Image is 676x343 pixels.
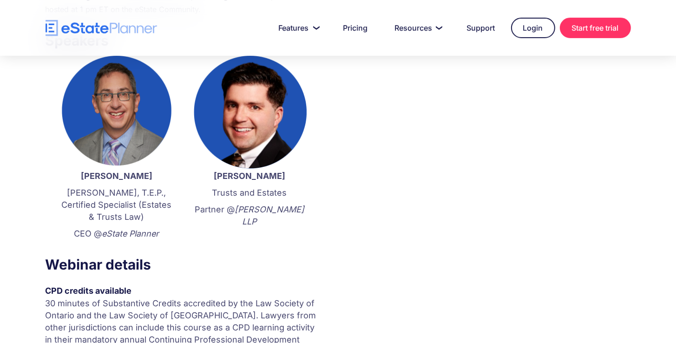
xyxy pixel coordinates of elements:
em: [PERSON_NAME] LLP [235,204,304,226]
p: [PERSON_NAME], T.E.P., Certified Specialist (Estates & Trusts Law) [59,187,174,223]
p: Trusts and Estates [192,187,307,199]
p: Partner @ [192,204,307,228]
a: Pricing [332,19,379,37]
a: Login [511,18,555,38]
a: Resources [384,19,451,37]
strong: [PERSON_NAME] [214,171,285,181]
a: Support [456,19,506,37]
strong: CPD credits available [46,286,132,296]
p: ‍ [192,232,307,244]
a: Start free trial [560,18,631,38]
a: home [46,20,157,36]
em: eState Planner [102,229,159,238]
a: Features [268,19,328,37]
h3: Webinar details [46,254,321,275]
strong: [PERSON_NAME] [81,171,152,181]
p: CEO @ [59,228,174,240]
